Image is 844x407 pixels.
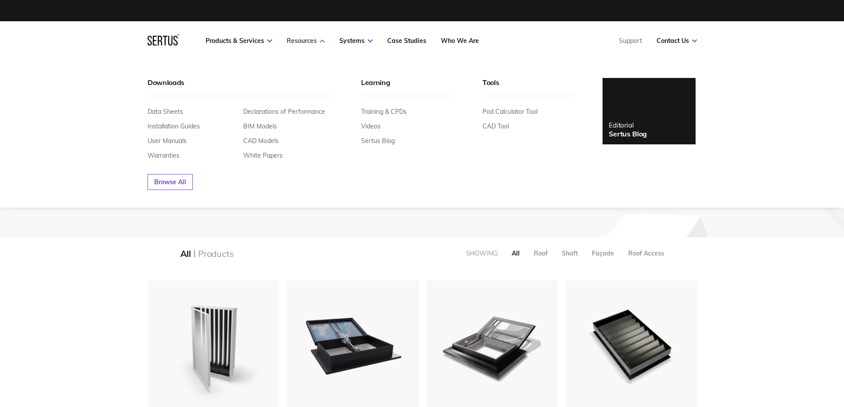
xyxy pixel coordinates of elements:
[148,151,179,159] a: Warranties
[148,137,187,145] a: User Manuals
[198,248,233,259] div: Products
[361,108,407,116] a: Training & CPDs
[387,37,426,45] a: Case Studies
[534,249,548,257] div: Roof
[609,129,647,138] div: Sertus Blog
[243,122,277,130] a: BIM Models
[361,137,395,145] a: Sertus Blog
[206,37,272,45] a: Products & Services
[628,249,664,257] div: Roof Access
[148,122,200,130] a: Installation Guides
[148,108,183,116] a: Data Sheets
[243,151,283,159] a: White Papers
[243,137,279,145] a: CAD Models
[339,37,373,45] a: Systems
[243,108,325,116] a: Declarations of Performance
[482,122,509,130] a: CAD Tool
[800,364,844,407] iframe: Chat Widget
[287,37,325,45] a: Resources
[609,121,647,129] div: Editorial
[361,122,381,130] a: Videos
[466,249,498,257] div: Showing:
[482,78,575,96] div: Tools
[657,37,697,45] a: Contact Us
[180,248,191,259] div: All
[512,249,520,257] div: All
[619,37,642,45] a: Support
[148,78,333,96] div: Downloads
[603,78,696,144] a: EditorialSertus Blog
[482,108,537,116] a: Pod Calculator Tool
[148,174,193,190] a: Browse All
[361,78,454,96] div: Learning
[441,37,479,45] a: Who We Are
[592,249,614,257] div: Façade
[562,249,578,257] div: Shaft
